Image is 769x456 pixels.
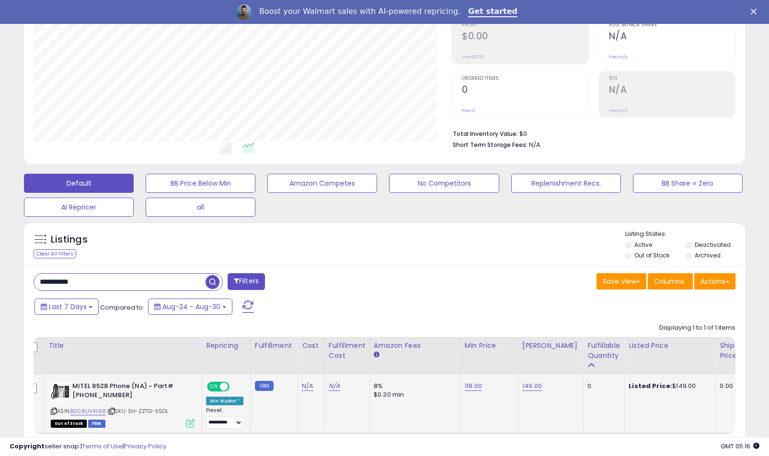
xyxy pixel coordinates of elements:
a: Privacy Policy [124,442,166,451]
small: FBM [255,381,274,391]
button: Amazon Competes [267,174,377,193]
button: Actions [694,273,735,289]
label: Deactivated [695,241,731,249]
button: Columns [648,273,693,289]
a: Get started [468,7,517,17]
small: Amazon Fees. [374,351,379,359]
button: Filters [228,273,265,290]
b: Total Inventory Value: [453,130,518,138]
h2: N/A [609,84,735,97]
span: OFF [228,383,243,391]
img: 41boOIAjeBL._SL40_.jpg [51,382,70,401]
div: Amazon Fees [374,341,457,351]
a: 149.00 [522,381,542,391]
div: 0 [587,382,617,390]
span: Columns [654,277,684,286]
button: No Competitors [389,174,499,193]
img: Profile image for Adrian [236,4,252,20]
span: All listings that are currently out of stock and unavailable for purchase on Amazon [51,420,87,428]
div: $0.30 min [374,390,453,399]
div: Min Price [465,341,514,351]
div: Repricing [206,341,247,351]
a: N/A [329,381,340,391]
a: B008UV4VX8 [70,407,106,415]
div: Preset: [206,407,243,429]
button: Default [24,174,134,193]
small: Prev: 0 [462,108,475,113]
div: Close [751,9,760,14]
span: Compared to: [100,303,144,312]
label: Out of Stock [634,251,669,259]
span: Ordered Items [462,76,588,81]
div: Clear All Filters [34,249,76,258]
div: [PERSON_NAME] [522,341,579,351]
div: Fulfillment Cost [329,341,366,361]
p: Listing States: [625,230,745,239]
label: Archived [695,251,721,259]
a: 119.00 [465,381,482,391]
a: Terms of Use [82,442,123,451]
a: N/A [302,381,313,391]
button: AI Repricer [24,198,134,217]
h2: 0 [462,84,588,97]
button: BB Price Below Min [146,174,255,193]
div: Fulfillable Quantity [587,341,620,361]
span: ON [208,383,220,391]
small: Prev: N/A [609,108,628,113]
h2: $0.00 [462,31,588,44]
div: 0.00 [720,382,735,390]
button: BB Share = Zero [633,174,743,193]
b: Short Term Storage Fees: [453,141,528,149]
small: Prev: $0.00 [462,54,484,60]
div: $149.00 [629,382,708,390]
span: Avg. Buybox Share [609,22,735,28]
div: Listed Price [629,341,712,351]
div: Displaying 1 to 1 of 1 items [659,323,735,333]
span: | SKU: SH-ZZ7G-3SDL [107,407,168,415]
div: Fulfillment [255,341,294,351]
span: Aug-24 - Aug-30 [162,302,220,311]
button: Aug-24 - Aug-30 [148,299,232,315]
button: all [146,198,255,217]
span: ROI [609,76,735,81]
div: Cost [302,341,321,351]
span: 2025-09-10 05:16 GMT [721,442,759,451]
li: $0 [453,127,728,139]
div: Ship Price [720,341,739,361]
strong: Copyright [10,442,45,451]
div: Win BuyBox * [206,397,243,405]
b: MITEL 8528 Phone (NA) ~ Part# [PHONE_NUMBER] [72,382,189,402]
small: Prev: N/A [609,54,628,60]
div: Title [48,341,198,351]
span: FBM [88,420,105,428]
button: Save View [597,273,646,289]
span: Last 7 Days [49,302,87,311]
b: Listed Price: [629,381,672,390]
div: 8% [374,382,453,390]
label: Active [634,241,652,249]
span: N/A [529,140,540,149]
button: Last 7 Days [34,299,99,315]
div: Boost your Walmart sales with AI-powered repricing. [259,7,460,16]
h5: Listings [51,233,88,246]
div: seller snap | | [10,442,166,451]
h2: N/A [609,31,735,44]
span: Profit [462,22,588,28]
div: ASIN: [51,382,195,426]
button: Replenishment Recs. [511,174,621,193]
